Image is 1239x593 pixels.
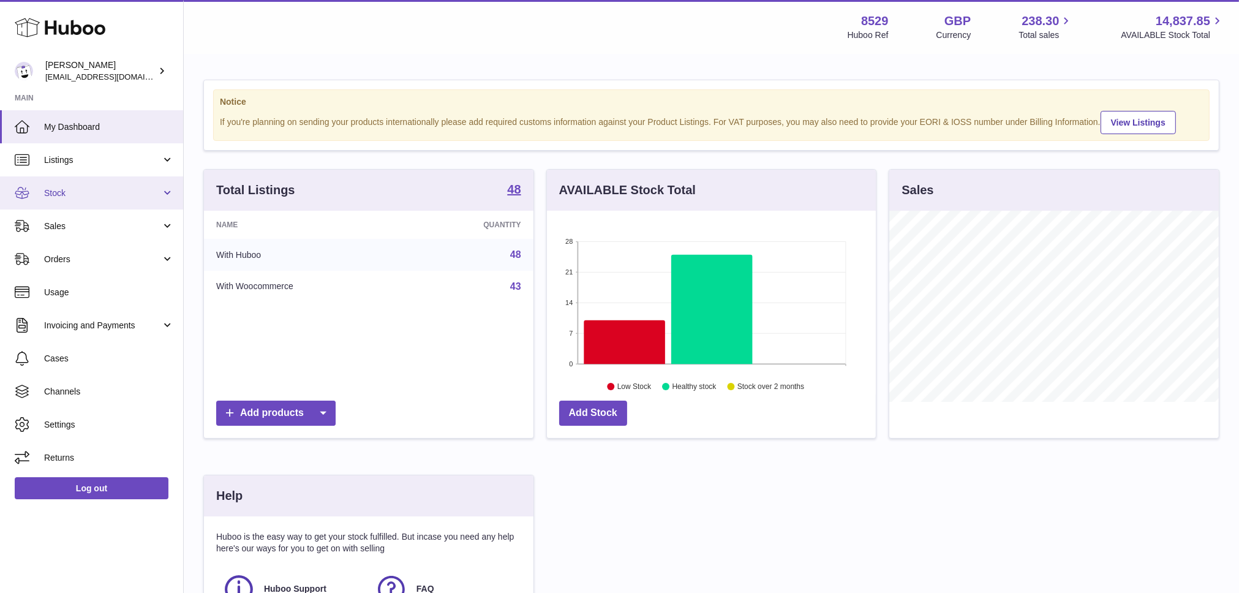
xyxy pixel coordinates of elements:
td: With Woocommerce [204,271,409,303]
div: [PERSON_NAME] [45,59,156,83]
th: Quantity [409,211,533,239]
span: Invoicing and Payments [44,320,161,331]
h3: Sales [902,182,933,198]
span: AVAILABLE Stock Total [1121,29,1224,41]
span: Usage [44,287,174,298]
h3: Help [216,488,243,504]
a: Add Stock [559,401,627,426]
text: 0 [569,360,573,368]
div: Currency [936,29,971,41]
span: Channels [44,386,174,398]
a: Log out [15,477,168,499]
text: 7 [569,330,573,337]
h3: AVAILABLE Stock Total [559,182,696,198]
strong: Notice [220,96,1203,108]
text: Healthy stock [672,383,717,391]
a: 238.30 Total sales [1019,13,1073,41]
a: 43 [510,281,521,292]
strong: GBP [944,13,971,29]
td: With Huboo [204,239,409,271]
a: 48 [510,249,521,260]
span: Stock [44,187,161,199]
span: Cases [44,353,174,364]
a: 48 [507,183,521,198]
strong: 48 [507,183,521,195]
text: Stock over 2 months [737,383,804,391]
a: 14,837.85 AVAILABLE Stock Total [1121,13,1224,41]
text: Low Stock [617,383,652,391]
text: 28 [565,238,573,245]
span: Orders [44,254,161,265]
span: 238.30 [1022,13,1059,29]
div: Huboo Ref [848,29,889,41]
span: Sales [44,221,161,232]
span: My Dashboard [44,121,174,133]
span: Settings [44,419,174,431]
span: [EMAIL_ADDRESS][DOMAIN_NAME] [45,72,180,81]
span: 14,837.85 [1156,13,1210,29]
strong: 8529 [861,13,889,29]
div: If you're planning on sending your products internationally please add required customs informati... [220,109,1203,134]
span: Listings [44,154,161,166]
th: Name [204,211,409,239]
text: 21 [565,268,573,276]
a: Add products [216,401,336,426]
span: Total sales [1019,29,1073,41]
span: Returns [44,452,174,464]
img: admin@redgrass.ch [15,62,33,80]
text: 14 [565,299,573,306]
h3: Total Listings [216,182,295,198]
a: View Listings [1101,111,1176,134]
p: Huboo is the easy way to get your stock fulfilled. But incase you need any help here's our ways f... [216,531,521,554]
